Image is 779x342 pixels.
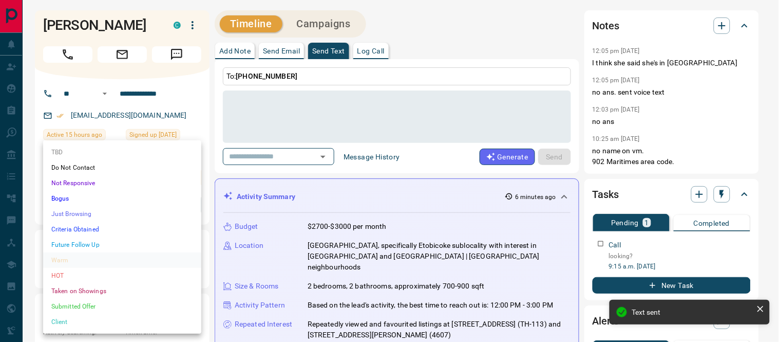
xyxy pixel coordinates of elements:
[43,145,201,160] li: TBD
[43,191,201,206] li: Bogus
[43,268,201,283] li: HOT
[43,222,201,237] li: Criteria Obtained
[43,175,201,191] li: Not Responsive
[43,160,201,175] li: Do Not Contact
[43,206,201,222] li: Just Browsing
[43,314,201,330] li: Client
[43,299,201,314] li: Submitted Offer
[632,308,752,316] div: Text sent
[43,237,201,253] li: Future Follow Up
[43,283,201,299] li: Taken on Showings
